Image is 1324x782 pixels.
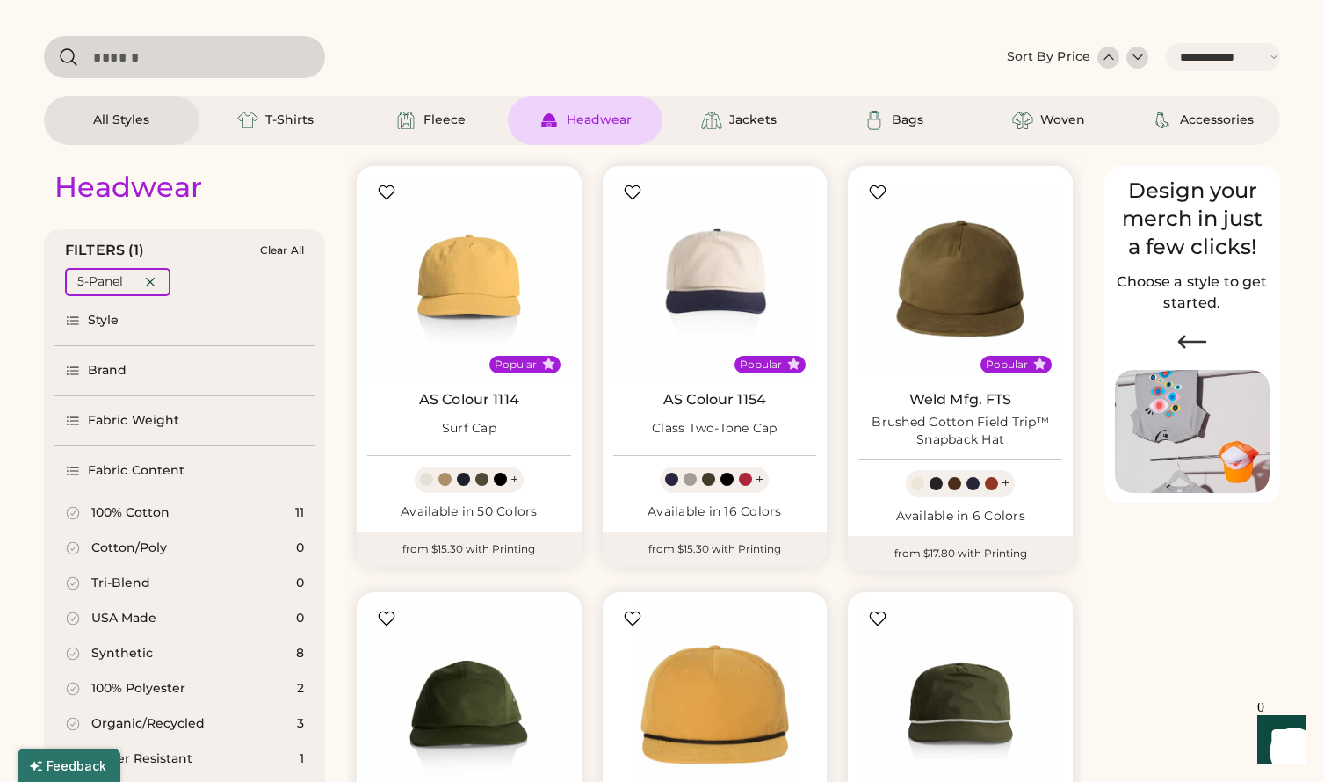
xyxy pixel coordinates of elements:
img: T-Shirts Icon [237,110,258,131]
a: AS Colour 1114 [419,391,519,409]
img: Headwear Icon [539,110,560,131]
div: Available in 50 Colors [367,503,571,521]
div: 100% Cotton [91,504,170,522]
div: Cotton/Poly [91,539,167,557]
div: Synthetic [91,645,153,663]
div: Popular [495,358,537,372]
div: Popular [740,358,782,372]
div: 100% Polyester [91,680,185,698]
img: Fleece Icon [395,110,416,131]
div: Surf Cap [442,420,496,438]
div: + [1002,474,1009,493]
div: All Styles [93,112,149,129]
div: 3 [297,715,304,733]
img: AS Colour 1154 Class Two-Tone Cap [613,177,817,380]
div: USA Made [91,610,156,627]
div: from $15.30 with Printing [357,532,582,567]
div: from $15.30 with Printing [603,532,828,567]
div: 5-Panel [77,273,123,291]
div: from $17.80 with Printing [848,536,1073,571]
div: Fleece [423,112,466,129]
img: Accessories Icon [1152,110,1173,131]
div: Brand [88,362,127,380]
div: Water Resistant [91,750,192,768]
div: 0 [296,610,304,627]
div: Available in 6 Colors [858,508,1062,525]
div: Headwear [567,112,632,129]
a: AS Colour 1154 [663,391,766,409]
div: Available in 16 Colors [613,503,817,521]
img: Weld Mfg. FTS Brushed Cotton Field Trip™ Snapback Hat [858,177,1062,380]
div: Accessories [1180,112,1254,129]
div: Sort By Price [1007,48,1090,66]
div: Woven [1040,112,1085,129]
div: 0 [296,539,304,557]
div: Popular [986,358,1028,372]
div: Headwear [54,170,202,205]
div: 2 [297,680,304,698]
div: Fabric Weight [88,412,179,430]
div: FILTERS (1) [65,240,145,261]
div: Bags [892,112,923,129]
div: Organic/Recycled [91,715,205,733]
div: + [510,470,518,489]
img: Jackets Icon [701,110,722,131]
img: AS Colour 1114 Surf Cap [367,177,571,380]
div: 0 [296,575,304,592]
div: Design your merch in just a few clicks! [1115,177,1270,261]
div: Tri-Blend [91,575,150,592]
h2: Choose a style to get started. [1115,272,1270,314]
button: Popular Style [1033,358,1046,371]
div: Style [88,312,119,329]
img: Woven Icon [1012,110,1033,131]
img: Image of Lisa Congdon Eye Print on T-Shirt and Hat [1115,370,1270,494]
div: Brushed Cotton Field Trip™ Snapback Hat [858,414,1062,449]
div: 8 [296,645,304,663]
div: Fabric Content [88,462,184,480]
button: Popular Style [787,358,800,371]
div: + [756,470,763,489]
div: T-Shirts [265,112,314,129]
iframe: Front Chat [1241,703,1316,778]
a: Weld Mfg. FTS [909,391,1012,409]
div: Class Two-Tone Cap [652,420,778,438]
button: Popular Style [542,358,555,371]
div: Jackets [729,112,777,129]
img: Bags Icon [864,110,885,131]
div: 1 [300,750,304,768]
div: 11 [295,504,304,522]
div: Clear All [260,244,304,257]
